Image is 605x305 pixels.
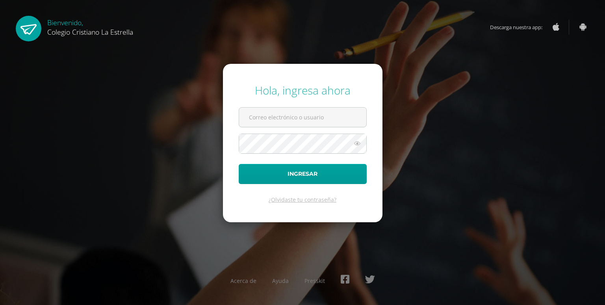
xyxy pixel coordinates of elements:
div: Bienvenido, [47,16,133,37]
div: Hola, ingresa ahora [239,83,367,98]
a: Presskit [304,277,325,285]
span: Descarga nuestra app: [490,20,550,35]
a: Ayuda [272,277,289,285]
a: ¿Olvidaste tu contraseña? [269,196,336,203]
input: Correo electrónico o usuario [239,108,366,127]
a: Acerca de [230,277,256,285]
button: Ingresar [239,164,367,184]
span: Colegio Cristiano La Estrella [47,27,133,37]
